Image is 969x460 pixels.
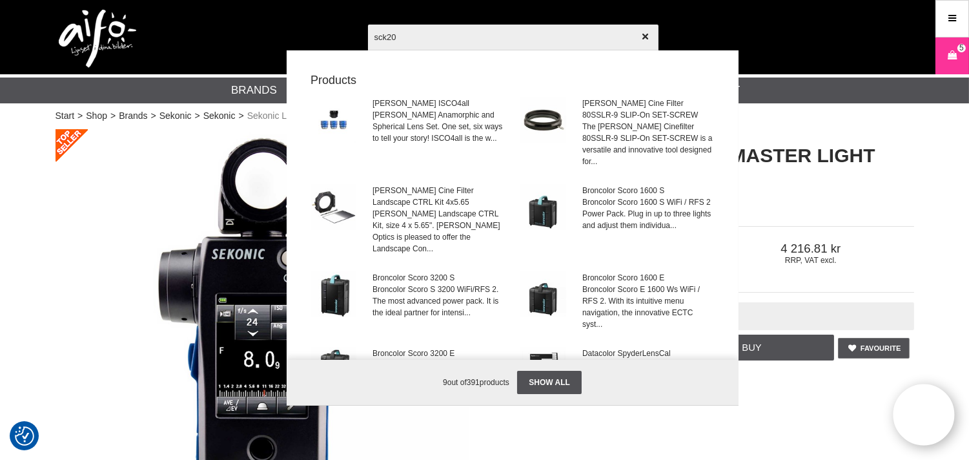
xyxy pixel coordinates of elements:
img: br3106600-001.jpg [521,272,566,317]
a: 5 [936,41,968,71]
img: 68-248009-001.jpg [521,98,566,143]
span: 9 [443,378,447,387]
span: Broncolor Scoro 1600 S [582,185,713,196]
strong: Products [303,72,722,89]
a: [PERSON_NAME] Cine Filter Landscape CTRL Kit 4x5.65[PERSON_NAME] Landscape CTRL Kit, size 4 x 5.6... [303,177,512,263]
span: 391 [467,378,480,387]
span: Broncolor Scoro 1600 E [582,272,713,284]
img: mptv_68-885603-lanscapekit.jpg [311,185,356,230]
img: schneider-1101812-001.jpg [311,98,356,143]
span: products [480,378,509,387]
img: br3104600-001.jpg [521,185,566,230]
a: Broncolor Scoro 1600 SBroncolor Scoro 1600 S WiFi / RFS 2 Power Pack. Plug in up to three lights ... [513,177,722,263]
button: Consent Preferences [15,424,34,448]
img: br3104700-001.jpg [311,272,356,317]
span: Datacolor SpyderLensCal [582,348,713,359]
span: Broncolor Scoro 3200 E [372,348,504,359]
img: logo.png [59,10,136,68]
span: 5 [959,42,964,54]
span: Broncolor Scoro E 1600 Ws WiFi / RFS 2. With its intuitive menu navigation, the innovative ECTC s... [582,284,713,330]
span: Broncolor Scoro 1600 S WiFi / RFS 2 Power Pack. Plug in up to three lights and adjust them indivi... [582,196,713,231]
a: Brands [231,82,277,99]
span: [PERSON_NAME] Cine Filter Landscape CTRL Kit 4x5.65 [372,185,504,208]
a: Datacolor SpyderLensCalThe Smarter Focus Tool Spyder. LENSCAL provides a fast, reliable method of... [513,340,722,414]
span: [PERSON_NAME] Cine Filter 80SSLR-9 SLIP-On SET-SCREW [582,98,713,121]
span: out of [447,378,467,387]
a: Broncolor Scoro 1600 EBroncolor Scoro E 1600 Ws WiFi / RFS 2. With its intuitive menu navigation,... [513,264,722,339]
a: Broncolor Scoro 3200 SBroncolor Scoro S 3200 WiFi/RFS 2. The most advanced power pack. It is the ... [303,264,512,339]
a: Show all [517,371,582,394]
span: [PERSON_NAME] Landscape CTRL Kit, size 4 x 5.65". [PERSON_NAME] Optics is pleased to offer the La... [372,208,504,255]
a: Broncolor Scoro 3200 EBroncolor Scoro E 3200 Ws WiFi / RFS 2. With its intuitive menu navigation,... [303,340,512,414]
img: Revisit consent button [15,426,34,446]
span: Broncolor Scoro S 3200 WiFi/RFS 2. The most advanced power pack. It is the ideal partner for inte... [372,284,504,319]
span: [PERSON_NAME] ISCO4all [372,98,504,109]
span: Broncolor Scoro 3200 S [372,272,504,284]
span: [PERSON_NAME] Anamorphic and Spherical Lens Set. One set, six ways to tell your story! ISCO4all i... [372,109,504,144]
img: dc_slc100.jpg [521,348,566,393]
a: [PERSON_NAME] ISCO4all[PERSON_NAME] Anamorphic and Spherical Lens Set. One set, six ways to tell ... [303,90,512,176]
a: [PERSON_NAME] Cine Filter 80SSLR-9 SLIP-On SET-SCREWThe [PERSON_NAME] Cinefilter 80SSLR-9 SLIP-On... [513,90,722,176]
input: Search products ... [368,14,658,59]
span: The [PERSON_NAME] Cinefilter 80SSLR-9 SLIP-On SET-SCREW is a versatile and innovative tool design... [582,121,713,167]
img: br3106700-001.jpg [311,348,356,393]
